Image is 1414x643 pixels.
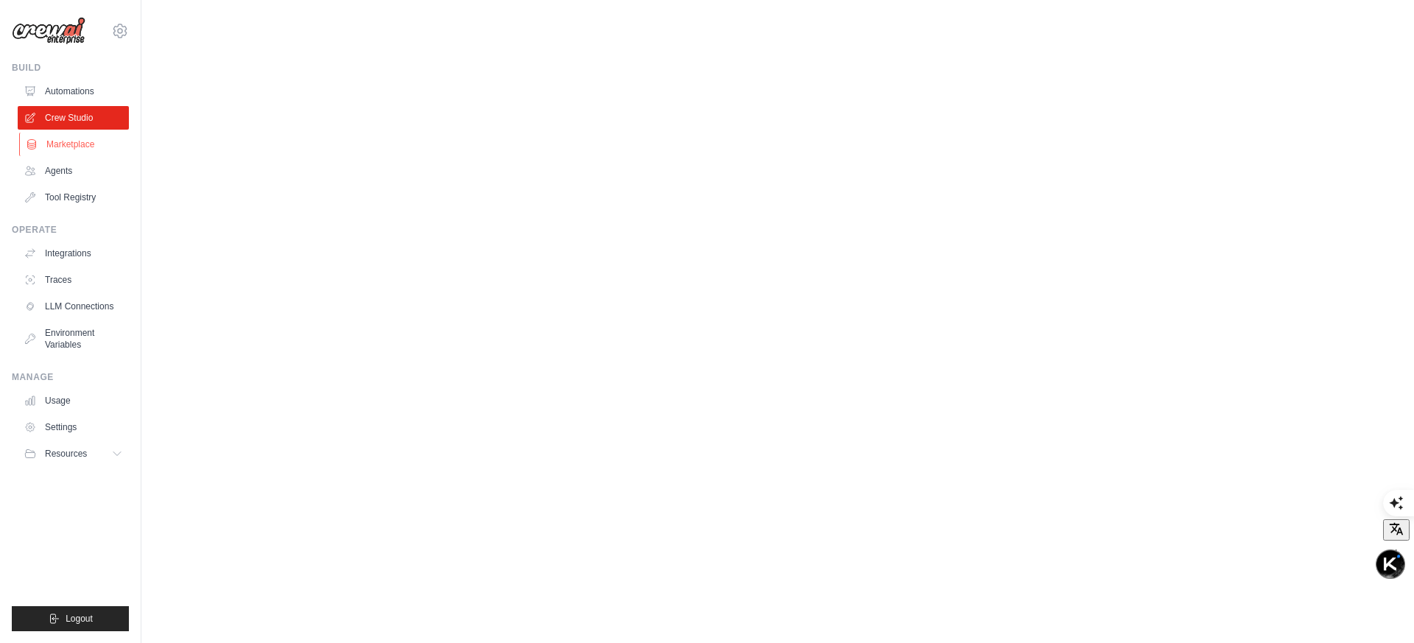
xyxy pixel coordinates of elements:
[1340,572,1414,643] iframe: Chat Widget
[12,606,129,631] button: Logout
[45,448,87,460] span: Resources
[18,80,129,103] a: Automations
[19,133,130,156] a: Marketplace
[12,371,129,383] div: Manage
[18,415,129,439] a: Settings
[66,613,93,625] span: Logout
[12,17,85,45] img: Logo
[18,242,129,265] a: Integrations
[18,389,129,412] a: Usage
[12,224,129,236] div: Operate
[18,159,129,183] a: Agents
[18,106,129,130] a: Crew Studio
[18,442,129,465] button: Resources
[18,186,129,209] a: Tool Registry
[12,62,129,74] div: Build
[18,268,129,292] a: Traces
[18,295,129,318] a: LLM Connections
[18,321,129,356] a: Environment Variables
